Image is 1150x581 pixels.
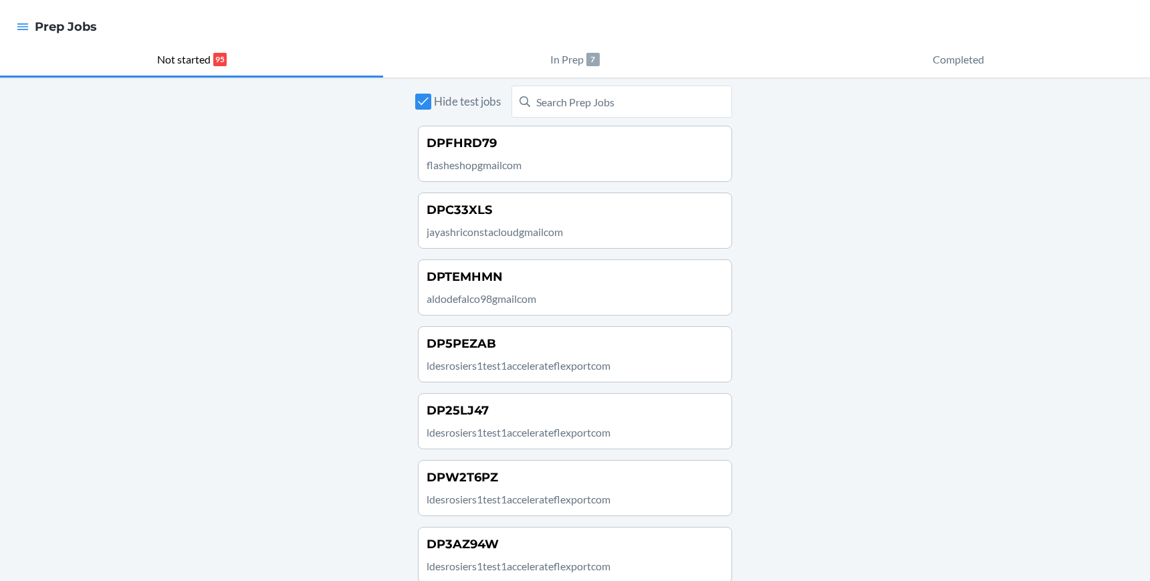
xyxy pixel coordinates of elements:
[511,86,732,118] input: Search Prep Jobs
[418,393,732,449] a: DP25LJ47ldesrosiers1test1accelerateflexportcom
[427,358,723,374] p: ldesrosiers1test1accelerateflexportcom
[157,51,211,68] p: Not started
[427,402,489,419] h4: DP25LJ47
[427,291,723,307] p: aldodefalco98gmailcom
[427,157,723,173] p: flasheshopgmailcom
[418,460,732,516] a: DPW2T6PZldesrosiers1test1accelerateflexportcom
[427,224,723,240] p: jayashriconstacloudgmailcom
[213,53,227,66] p: 95
[767,43,1150,78] button: Completed
[427,491,723,507] p: ldesrosiers1test1accelerateflexportcom
[418,126,732,182] a: DPFHRD79flasheshopgmailcom
[415,94,431,110] input: Hide test jobs
[427,425,723,441] p: ldesrosiers1test1accelerateflexportcom
[418,193,732,249] a: DPC33XLSjayashriconstacloudgmailcom
[418,259,732,316] a: DPTEMHMNaldodefalco98gmailcom
[427,335,496,352] h4: DP5PEZAB
[427,134,497,152] h4: DPFHRD79
[35,18,97,35] h4: Prep Jobs
[434,93,501,110] span: Hide test jobs
[550,51,584,68] p: In Prep
[383,43,766,78] button: In Prep7
[427,201,492,219] h4: DPC33XLS
[418,326,732,382] a: DP5PEZABldesrosiers1test1accelerateflexportcom
[933,51,984,68] p: Completed
[586,53,600,66] p: 7
[427,268,503,285] h4: DPTEMHMN
[427,558,723,574] p: ldesrosiers1test1accelerateflexportcom
[427,469,498,486] h4: DPW2T6PZ
[427,536,499,553] h4: DP3AZ94W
